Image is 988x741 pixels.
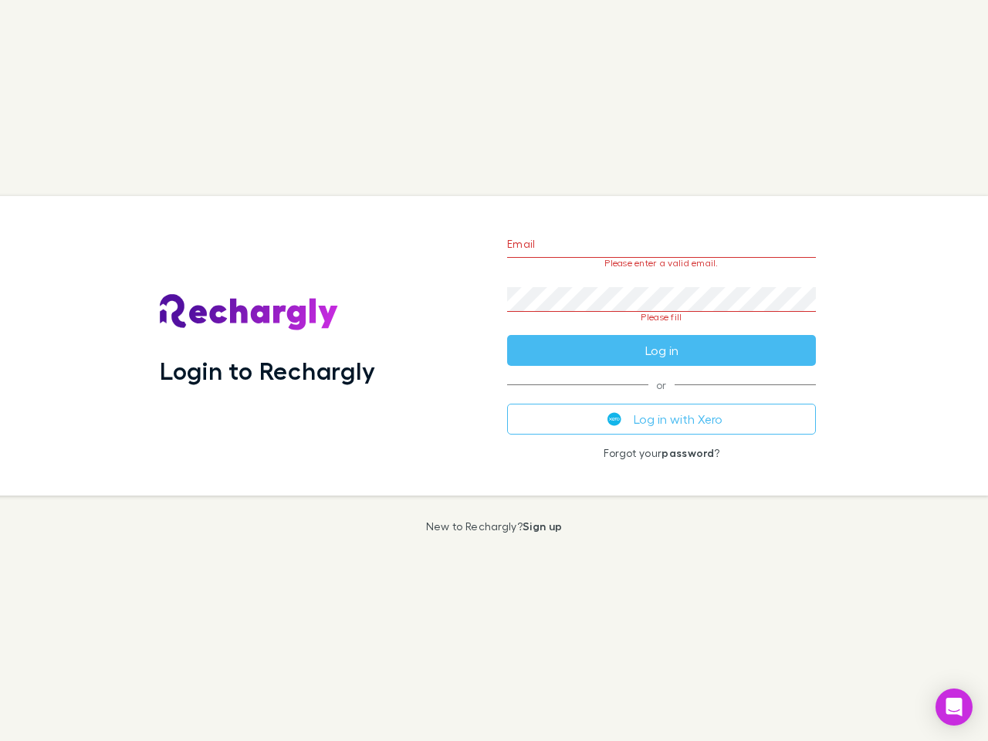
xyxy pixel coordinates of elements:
button: Log in with Xero [507,404,816,435]
span: or [507,384,816,385]
a: Sign up [523,519,562,533]
p: Forgot your ? [507,447,816,459]
p: Please fill [507,312,816,323]
button: Log in [507,335,816,366]
a: password [661,446,714,459]
div: Open Intercom Messenger [936,689,973,726]
img: Xero's logo [607,412,621,426]
img: Rechargly's Logo [160,294,339,331]
h1: Login to Rechargly [160,356,375,385]
p: New to Rechargly? [426,520,563,533]
p: Please enter a valid email. [507,258,816,269]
